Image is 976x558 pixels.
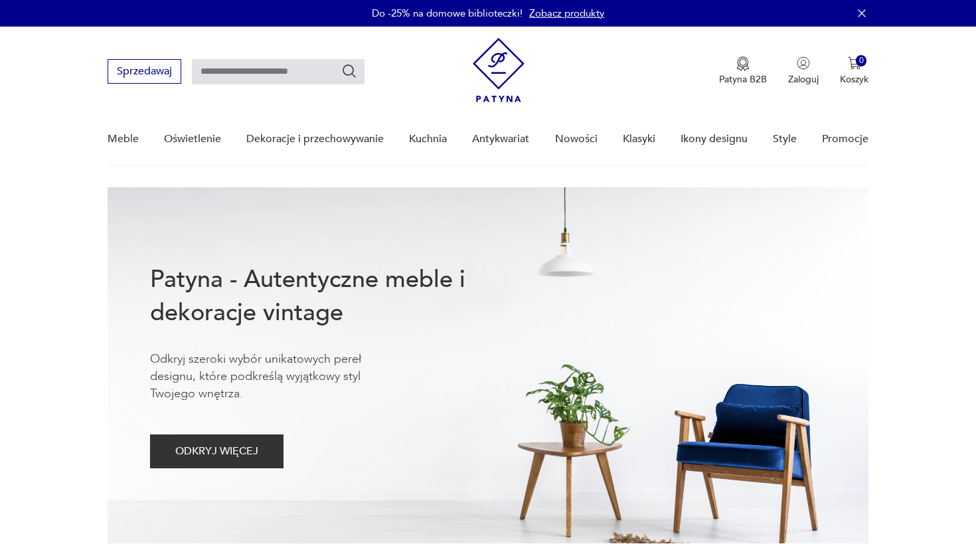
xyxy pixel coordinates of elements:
[473,38,525,102] img: Patyna - sklep z meblami i dekoracjami vintage
[472,114,529,165] a: Antykwariat
[108,114,139,165] a: Meble
[848,56,861,70] img: Ikona koszyka
[164,114,221,165] a: Oświetlenie
[150,263,509,329] h1: Patyna - Autentyczne meble i dekoracje vintage
[840,56,868,86] button: 0Koszyk
[108,68,181,77] a: Sprzedawaj
[788,73,819,86] p: Zaloguj
[856,55,867,66] div: 0
[681,114,748,165] a: Ikony designu
[409,114,447,165] a: Kuchnia
[736,56,750,71] img: Ikona medalu
[555,114,598,165] a: Nowości
[529,7,604,20] a: Zobacz produkty
[797,56,810,70] img: Ikonka użytkownika
[719,56,767,86] a: Ikona medaluPatyna B2B
[623,114,655,165] a: Klasyki
[246,114,384,165] a: Dekoracje i przechowywanie
[150,434,284,468] button: ODKRYJ WIĘCEJ
[372,7,523,20] p: Do -25% na domowe biblioteczki!
[150,448,284,457] a: ODKRYJ WIĘCEJ
[719,73,767,86] p: Patyna B2B
[150,351,402,403] p: Odkryj szeroki wybór unikatowych pereł designu, które podkreślą wyjątkowy styl Twojego wnętrza.
[822,114,868,165] a: Promocje
[773,114,797,165] a: Style
[108,59,181,84] button: Sprzedawaj
[788,56,819,86] button: Zaloguj
[341,63,357,79] button: Szukaj
[719,56,767,86] button: Patyna B2B
[840,73,868,86] p: Koszyk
